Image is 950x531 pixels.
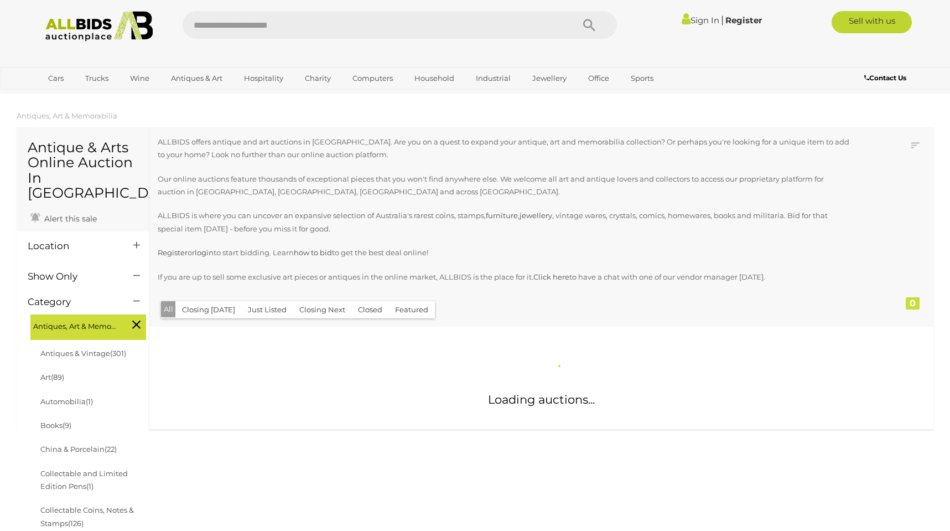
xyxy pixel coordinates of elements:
[28,297,117,307] h4: Category
[33,317,116,333] span: Antiques, Art & Memorabilia
[388,301,435,318] button: Featured
[525,69,574,87] a: Jewellery
[158,173,853,199] p: Our online auctions feature thousands of exceptional pieces that you won't find anywhere else. We...
[520,211,552,220] a: jewellery
[78,69,116,87] a: Trucks
[41,87,134,106] a: [GEOGRAPHIC_DATA]
[86,482,94,491] span: (1)
[293,301,352,318] button: Closing Next
[110,349,126,358] span: (301)
[175,301,242,318] button: Closing [DATE]
[28,271,117,282] h4: Show Only
[294,248,332,257] a: how to bid
[41,214,97,224] span: Alert this sale
[864,72,909,84] a: Contact Us
[164,69,230,87] a: Antiques & Art
[63,421,71,430] span: (9)
[51,373,64,382] span: (89)
[581,69,616,87] a: Office
[906,297,920,310] div: 0
[161,301,176,317] button: All
[682,15,719,25] a: Sign In
[39,11,159,42] img: Allbids.com.au
[123,69,157,87] a: Wine
[486,211,518,220] a: furniture
[469,69,518,87] a: Industrial
[17,111,117,120] a: Antiques, Art & Memorabilia
[864,74,906,82] b: Contact Us
[721,14,724,26] span: |
[351,301,389,318] button: Closed
[407,69,461,87] a: Household
[195,248,214,257] a: login
[624,69,661,87] a: Sports
[28,209,100,226] a: Alert this sale
[40,373,64,382] a: Art(89)
[832,11,912,33] a: Sell with us
[237,69,290,87] a: Hospitality
[41,69,71,87] a: Cars
[40,506,134,527] a: Collectable Coins, Notes & Stamps(126)
[298,69,338,87] a: Charity
[488,393,595,406] span: Loading auctions...
[68,519,84,528] span: (126)
[28,241,117,251] h4: Location
[86,397,93,406] span: (1)
[40,469,128,491] a: Collectable and Limited Edition Pens(1)
[28,140,138,201] h1: Antique & Arts Online Auction In [GEOGRAPHIC_DATA]
[158,271,853,283] p: If you are up to sell some exclusive art pieces or antiques in the online market, ALLBIDS is the ...
[158,209,853,235] p: ALLBIDS is where you can uncover an expansive selection of Australia's rarest coins, stamps, , , ...
[158,248,188,257] a: Register
[40,445,117,453] a: China & Porcelain(22)
[105,445,117,453] span: (22)
[40,421,71,430] a: Books(9)
[562,11,617,39] button: Search
[345,69,400,87] a: Computers
[40,349,126,358] a: Antiques & Vintage(301)
[241,301,293,318] button: Just Listed
[158,136,853,162] p: ALLBIDS offers antique and art auctions in [GEOGRAPHIC_DATA]. Are you on a quest to expand your a...
[158,246,853,259] p: or to start bidding. Learn to get the best deal online!
[533,272,569,281] a: Click here
[40,397,93,406] a: Automobilia(1)
[725,15,762,25] a: Register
